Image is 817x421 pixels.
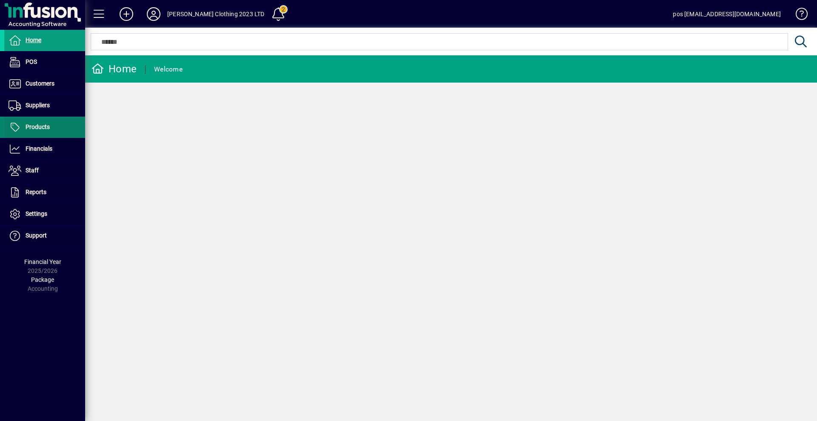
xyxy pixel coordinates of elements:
[91,62,137,76] div: Home
[4,117,85,138] a: Products
[4,138,85,160] a: Financials
[4,182,85,203] a: Reports
[154,63,183,76] div: Welcome
[26,189,46,195] span: Reports
[167,7,264,21] div: [PERSON_NAME] Clothing 2023 LTD
[673,7,781,21] div: pos [EMAIL_ADDRESS][DOMAIN_NAME]
[26,167,39,174] span: Staff
[4,225,85,246] a: Support
[4,203,85,225] a: Settings
[4,73,85,95] a: Customers
[26,58,37,65] span: POS
[24,258,61,265] span: Financial Year
[113,6,140,22] button: Add
[26,102,50,109] span: Suppliers
[26,123,50,130] span: Products
[4,52,85,73] a: POS
[26,232,47,239] span: Support
[26,210,47,217] span: Settings
[140,6,167,22] button: Profile
[26,145,52,152] span: Financials
[4,95,85,116] a: Suppliers
[26,37,41,43] span: Home
[4,160,85,181] a: Staff
[31,276,54,283] span: Package
[789,2,806,29] a: Knowledge Base
[26,80,54,87] span: Customers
